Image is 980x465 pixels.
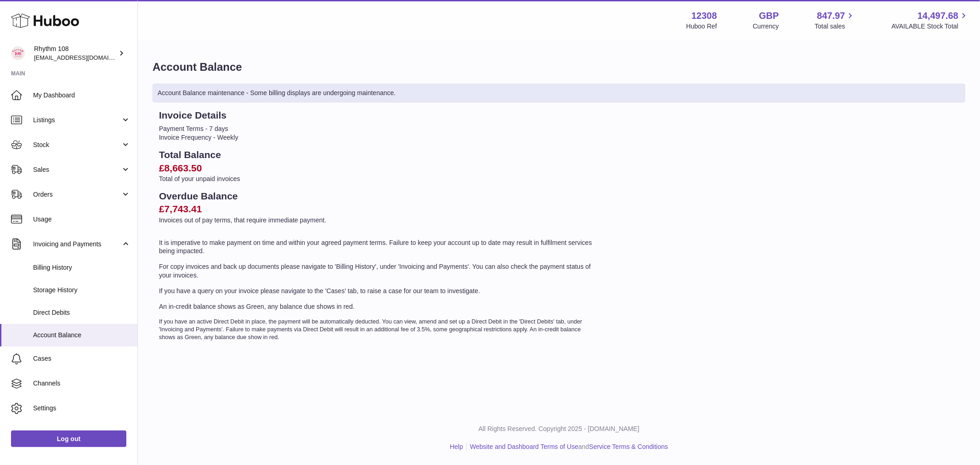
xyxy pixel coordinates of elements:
span: Billing History [33,263,130,272]
span: Storage History [33,286,130,295]
li: Invoice Frequency - Weekly [159,133,596,142]
span: Sales [33,165,121,174]
strong: GBP [759,10,779,22]
div: Currency [753,22,779,31]
span: Cases [33,354,130,363]
img: internalAdmin-12308@internal.huboo.com [11,46,25,60]
a: Help [450,443,463,450]
div: Rhythm 108 [34,45,117,62]
p: If you have an active Direct Debit in place, the payment will be automatically deducted. You can ... [159,318,596,341]
span: AVAILABLE Stock Total [891,22,969,31]
strong: 12308 [691,10,717,22]
li: and [467,442,668,451]
h2: Total Balance [159,148,596,161]
div: Account Balance maintenance - Some billing displays are undergoing maintenance. [153,84,965,102]
span: 847.97 [817,10,845,22]
span: Direct Debits [33,308,130,317]
span: Total sales [815,22,855,31]
a: Website and Dashboard Terms of Use [470,443,578,450]
h2: £7,743.41 [159,203,596,215]
span: 14,497.68 [918,10,958,22]
p: Total of your unpaid invoices [159,175,596,183]
p: It is imperative to make payment on time and within your agreed payment terms. Failure to keep yo... [159,238,596,256]
span: Account Balance [33,331,130,340]
span: Stock [33,141,121,149]
h2: Overdue Balance [159,190,596,203]
p: An in-credit balance shows as Green, any balance due shows in red. [159,302,596,311]
span: Usage [33,215,130,224]
h1: Account Balance [153,60,965,74]
p: If you have a query on your invoice please navigate to the 'Cases' tab, to raise a case for our t... [159,287,596,295]
span: Orders [33,190,121,199]
div: Huboo Ref [686,22,717,31]
a: Log out [11,431,126,447]
span: Channels [33,379,130,388]
h2: £8,663.50 [159,162,596,175]
a: 847.97 Total sales [815,10,855,31]
p: All Rights Reserved. Copyright 2025 - [DOMAIN_NAME] [145,425,973,433]
a: 14,497.68 AVAILABLE Stock Total [891,10,969,31]
span: Listings [33,116,121,125]
a: Service Terms & Conditions [589,443,668,450]
span: My Dashboard [33,91,130,100]
p: Invoices out of pay terms, that require immediate payment. [159,216,596,225]
h2: Invoice Details [159,109,596,122]
li: Payment Terms - 7 days [159,125,596,133]
span: Invoicing and Payments [33,240,121,249]
p: For copy invoices and back up documents please navigate to 'Billing History', under 'Invoicing an... [159,262,596,280]
span: [EMAIL_ADDRESS][DOMAIN_NAME] [34,54,135,61]
span: Settings [33,404,130,413]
